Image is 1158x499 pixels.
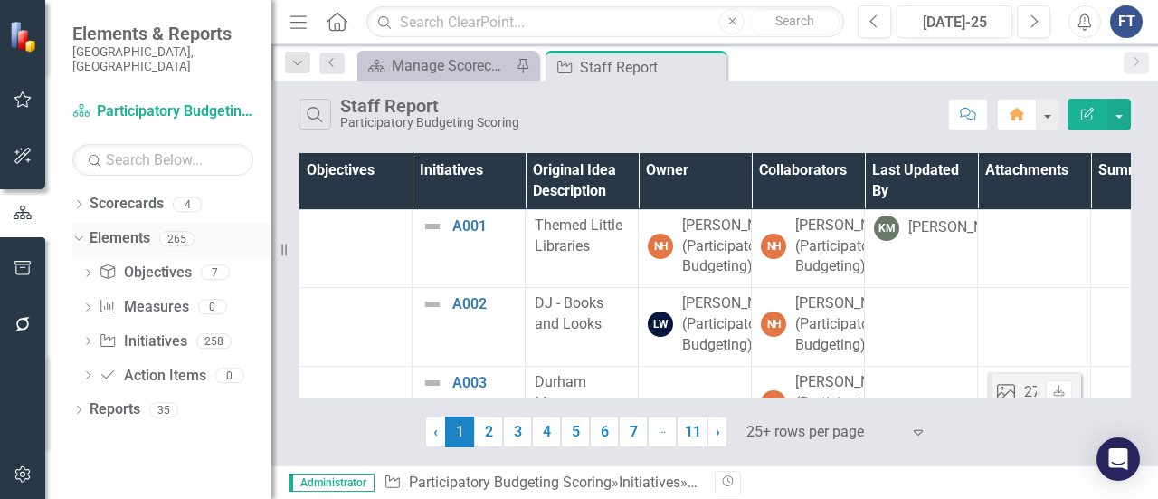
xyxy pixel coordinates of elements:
span: 1 [445,417,474,447]
a: A002 [452,296,516,312]
input: Search ClearPoint... [366,6,844,38]
small: [GEOGRAPHIC_DATA], [GEOGRAPHIC_DATA] [72,44,253,74]
img: ClearPoint Strategy [9,21,41,53]
span: Durham Museum Expansion ([PERSON_NAME]) [535,373,653,453]
a: 3 [503,417,532,447]
div: 27701 Map.png [1024,382,1125,403]
div: 7 [201,265,230,281]
div: [DATE]-25 [903,12,1006,34]
span: Administrator [289,474,375,492]
div: 35 [149,402,178,417]
td: Double-Click to Edit [752,288,865,367]
button: FT [1110,5,1143,38]
a: Participatory Budgeting Scoring [409,474,612,491]
td: Double-Click to Edit [978,366,1091,460]
a: Measures [99,297,188,318]
a: Initiatives [619,474,680,491]
span: Elements & Reports [72,23,253,44]
a: 4 [532,417,561,447]
td: Double-Click to Edit [752,366,865,460]
img: Not Defined [422,293,443,315]
td: Double-Click to Edit Right Click for Context Menu [413,366,526,460]
div: [PERSON_NAME] (Participatory Budgeting) [682,216,791,278]
div: [PERSON_NAME] (Participatory Budgeting) [795,372,904,435]
a: Initiatives [99,331,186,352]
div: 258 [196,333,232,349]
div: 0 [215,368,244,383]
td: Double-Click to Edit [978,209,1091,288]
div: [PERSON_NAME] [908,217,1017,238]
button: Search [749,9,840,34]
div: [PERSON_NAME] (Participatory Budgeting) [682,293,791,356]
td: Double-Click to Edit Right Click for Context Menu [413,209,526,288]
div: Manage Scorecards [392,54,511,77]
div: LW [648,312,673,337]
div: Staff Report [580,56,722,79]
a: A003 [452,375,516,391]
td: Double-Click to Edit [526,366,639,460]
div: Participatory Budgeting Scoring [340,116,519,130]
img: Not Defined [422,372,443,394]
td: Double-Click to Edit [639,366,752,460]
div: NH [761,390,786,416]
div: NH [648,234,673,259]
a: 6 [590,417,619,447]
div: Staff Report [340,96,519,116]
td: Double-Click to Edit [526,288,639,367]
div: 4 [173,197,202,212]
span: › [716,423,720,440]
td: Double-Click to Edit [639,209,752,288]
div: NH [761,312,786,337]
span: Themed Little Libraries [535,216,622,254]
a: Scorecards [90,194,164,215]
a: Action Items [99,366,205,387]
div: NH [761,234,786,259]
div: Open Intercom Messenger [1096,437,1140,481]
button: [DATE]-25 [897,5,1012,38]
span: DJ - Books and Looks [535,294,603,332]
td: Double-Click to Edit Right Click for Context Menu [413,288,526,367]
a: Reports [90,399,140,420]
div: 265 [159,231,195,246]
a: Elements [90,228,150,249]
a: 7 [619,417,648,447]
span: ‹ [433,423,438,440]
td: Double-Click to Edit [639,288,752,367]
td: Double-Click to Edit [978,288,1091,367]
div: [PERSON_NAME] (Participatory Budgeting) [795,293,904,356]
td: Double-Click to Edit [752,209,865,288]
a: Participatory Budgeting Scoring [72,101,253,122]
a: Objectives [99,263,191,283]
div: 0 [198,300,227,315]
a: A001 [452,218,516,235]
td: Double-Click to Edit [526,209,639,288]
div: [PERSON_NAME] (Participatory Budgeting) [795,216,904,278]
a: Manage Scorecards [362,54,511,77]
div: » » [384,473,701,494]
input: Search Below... [72,144,253,176]
a: 11 [677,417,708,447]
div: KM [874,216,899,241]
a: 2 [474,417,503,447]
span: Search [775,14,814,28]
a: 5 [561,417,590,447]
img: Not Defined [422,216,443,237]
